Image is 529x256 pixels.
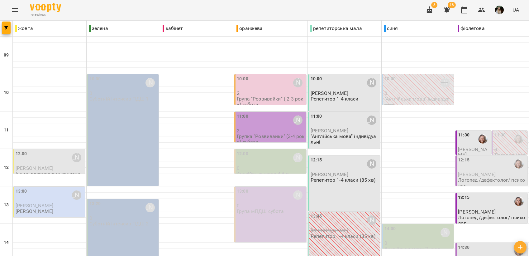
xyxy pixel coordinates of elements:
p: кабінет [163,25,183,32]
span: [PERSON_NAME] [458,146,487,158]
p: 0 [384,240,453,246]
h6: 14 [4,239,9,246]
label: 11:00 [311,113,322,120]
p: 2 [237,128,305,133]
h6: 13 [4,202,9,209]
p: Англійська мова 4-6 р [237,171,289,176]
label: 13:00 [16,188,27,195]
div: Кашуба Наталія Романівна [367,159,376,169]
label: 11:30 [458,132,469,139]
p: 0 [89,215,158,221]
span: [PERSON_NAME] [311,228,348,234]
p: Група "Розвивайки" ( 2-3 роки) субота [237,96,305,107]
h6: 11 [4,127,9,134]
div: Анастасія Веліксар [293,78,303,87]
span: 3 [431,2,437,8]
img: db9e5aee73aab2f764342d08fe444bbe.JPG [495,6,504,14]
div: Анастасія Веліксар [72,153,81,162]
div: Анастасія Веліксар [293,116,303,125]
p: Англійська мова 2 клас [384,246,440,251]
h6: 10 [4,89,9,96]
label: 12:15 [458,157,469,164]
div: Софія Паславська [441,228,450,237]
div: Ольга Василівна Пенцак [145,203,155,212]
p: Групка "Розвивайки" (3-4 роки) субота [237,134,305,145]
label: 13:15 [458,194,469,201]
p: Репетитор 1-4 класи [311,96,359,101]
span: UA [512,7,519,13]
p: репетиторська мала [310,25,362,32]
p: Суботній інтенсив ПДШ 1 [89,96,149,101]
label: 10:00 [89,76,101,82]
label: 13:45 [311,213,322,220]
span: [PERSON_NAME] [458,171,496,177]
label: 12:15 [311,157,322,164]
p: "Англійська мова" індивідуальні [311,134,379,145]
h6: 09 [4,52,9,59]
span: [PERSON_NAME] [311,90,348,96]
span: For Business [30,13,61,17]
img: Сергієнко Вікторія Сергіївна [514,247,524,256]
button: UA [510,4,522,16]
label: 11:00 [237,113,248,120]
p: жовта [15,25,33,32]
div: Кашуба Наталія Романівна [367,215,376,225]
label: 10:00 [384,76,396,82]
button: Menu [7,2,22,17]
img: Сергієнко Вікторія Сергіївна [514,197,524,206]
p: оранжева [236,25,263,32]
img: Сергієнко Вікторія Сергіївна [478,134,488,144]
p: зелена [89,25,108,32]
span: 18 [448,2,456,8]
div: Софія Паславська [293,153,303,162]
p: 0 [384,91,453,96]
span: [PERSON_NAME] [311,171,348,177]
p: фіолетова [458,25,484,32]
img: Сергієнко Вікторія Сергіївна [514,134,524,144]
img: Сергієнко Вікторія Сергіївна [514,159,524,169]
span: [PERSON_NAME] [16,165,53,171]
div: Анастасія Веліксар [293,190,303,200]
p: Суботній інтенсив ПДШ 2 [89,221,149,226]
label: 14:00 [384,225,396,232]
p: Група мПДШ субота [237,209,284,214]
p: Репетитор 1-4 класи (85 хв) [311,234,375,239]
p: синя [384,25,398,32]
label: 12:00 [237,150,248,157]
h6: 12 [4,164,9,171]
div: Софія Паславська [72,190,81,200]
img: Voopty Logo [30,3,61,12]
p: "Англійська мова" індивідуальні [384,96,453,107]
label: 13:20 [89,200,101,207]
p: [PERSON_NAME] [16,209,53,214]
label: 11:30 [494,132,506,139]
label: 12:00 [16,150,27,157]
p: Логопед /дефектолог/ психолог [458,177,526,188]
span: [PERSON_NAME] [16,203,53,209]
div: Ольга Василівна Пенцак [145,78,155,87]
span: [PERSON_NAME] [458,209,496,215]
label: 13:00 [237,188,248,195]
p: Логопед /дефектолог/ психолог [458,215,526,226]
p: 0 [89,91,158,96]
p: 0 [494,147,526,152]
div: Кашуба Наталія Романівна [367,78,376,87]
div: Кашуба Наталія Романівна [367,116,376,125]
span: [PERSON_NAME] [311,128,348,134]
button: Створити урок [514,241,527,254]
label: 10:00 [237,76,248,82]
p: Логопед /дефектолог/ психолог [494,152,526,169]
label: 10:00 [311,76,322,82]
label: 14:30 [458,244,469,251]
p: Індив. розвиваюче заняття [16,171,80,176]
div: Софія Паславська [441,78,450,87]
p: 0 [237,165,305,171]
p: Репетитор 1-4 класи (85 хв) [311,177,375,183]
p: 2 [237,91,305,96]
p: 0 [237,203,305,208]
